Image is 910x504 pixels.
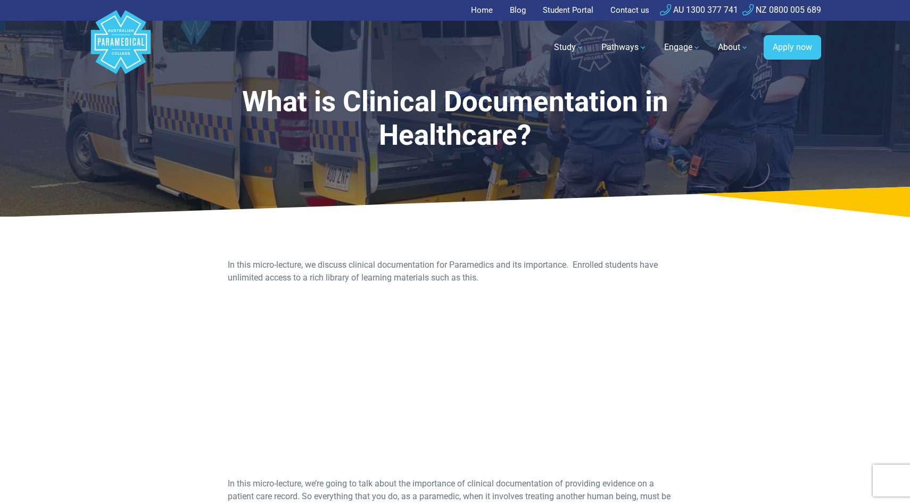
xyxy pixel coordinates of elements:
[712,32,755,62] a: About
[180,85,730,153] h1: What is Clinical Documentation in Healthcare?
[660,5,738,15] a: AU 1300 377 741
[658,32,707,62] a: Engage
[764,35,821,60] a: Apply now
[548,32,591,62] a: Study
[89,21,153,75] a: Australian Paramedical College
[228,259,682,284] p: In this micro-lecture, we discuss clinical documentation for Paramedics and its importance. Enrol...
[742,5,821,15] a: NZ 0800 005 689
[595,32,653,62] a: Pathways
